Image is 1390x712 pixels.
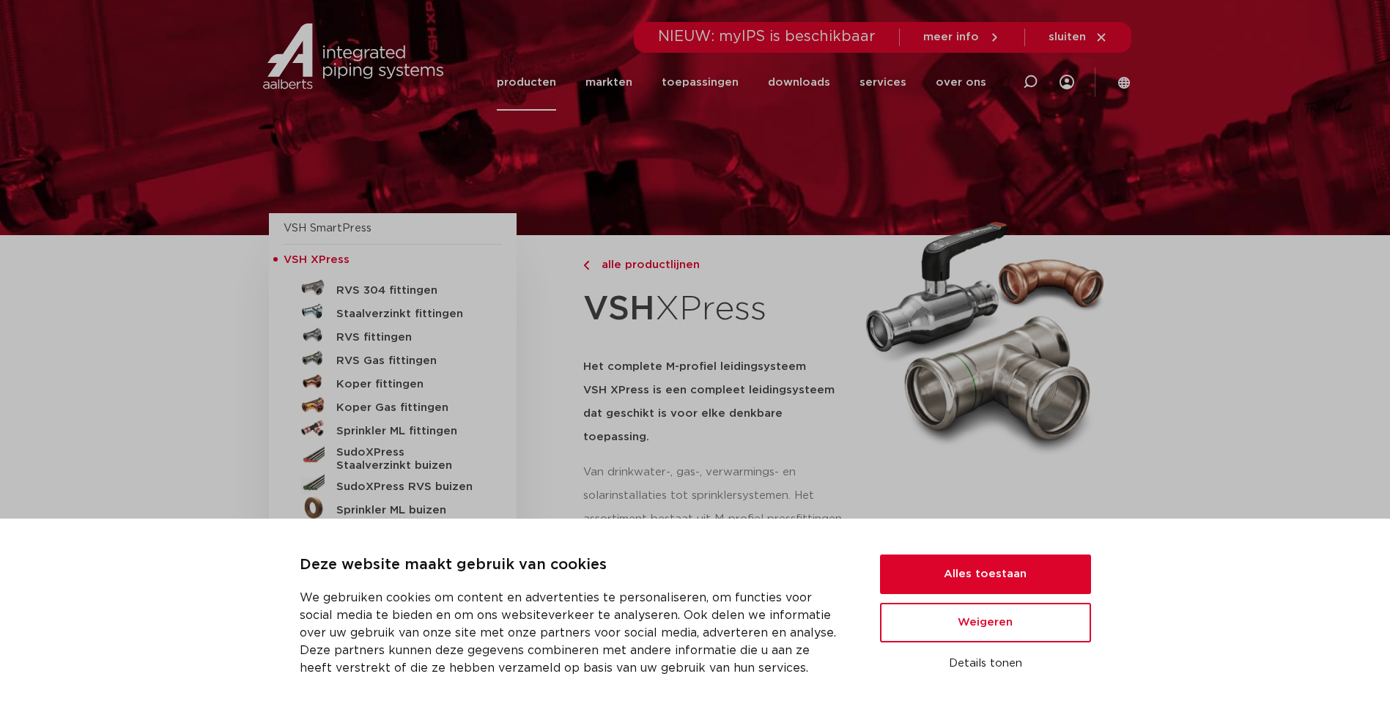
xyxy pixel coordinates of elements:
a: RVS fittingen [284,323,502,346]
h5: SudoXPress Staalverzinkt buizen [336,446,481,472]
span: VSH XPress [284,254,350,265]
a: sluiten [1049,31,1108,44]
h5: Het complete M-profiel leidingsysteem VSH XPress is een compleet leidingsysteem dat geschikt is v... [583,355,849,449]
span: sluiten [1049,31,1086,42]
span: NIEUW: myIPS is beschikbaar [658,29,876,44]
p: We gebruiken cookies om content en advertenties te personaliseren, om functies voor social media ... [300,589,845,677]
h5: SudoXPress RVS buizen [336,481,481,494]
a: over ons [936,54,986,111]
a: downloads [768,54,830,111]
nav: Menu [497,54,986,111]
a: SudoXPress RVS buizen [284,472,502,496]
a: Koper Gas fittingen [284,393,502,417]
a: alle productlijnen [583,256,849,274]
h1: XPress [583,281,849,338]
h5: RVS 304 fittingen [336,284,481,297]
span: meer info [923,31,979,42]
a: toepassingen [662,54,739,111]
a: Koper fittingen [284,370,502,393]
a: SudoXPress Staalverzinkt buizen [284,440,502,472]
a: RVS Gas fittingen [284,346,502,370]
h5: Koper Gas fittingen [336,401,481,415]
h5: RVS fittingen [336,331,481,344]
img: chevron-right.svg [583,261,589,270]
a: Sprinkler ML fittingen [284,417,502,440]
a: Sprinkler ML buizen [284,496,502,519]
a: producten [497,54,556,111]
a: meer info [923,31,1001,44]
p: Van drinkwater-, gas-, verwarmings- en solarinstallaties tot sprinklersystemen. Het assortiment b... [583,461,849,531]
a: RVS 304 fittingen [284,276,502,300]
h5: Sprinkler ML buizen [336,504,481,517]
p: Deze website maakt gebruik van cookies [300,554,845,577]
a: services [859,54,906,111]
a: Staalverzinkt fittingen [284,300,502,323]
button: Details tonen [880,651,1091,676]
h5: Staalverzinkt fittingen [336,308,481,321]
button: Alles toestaan [880,555,1091,594]
span: alle productlijnen [593,259,700,270]
a: VSH SmartPress [284,223,371,234]
button: Weigeren [880,603,1091,642]
h5: Koper fittingen [336,378,481,391]
a: markten [585,54,632,111]
h5: RVS Gas fittingen [336,355,481,368]
strong: VSH [583,292,655,326]
h5: Sprinkler ML fittingen [336,425,481,438]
